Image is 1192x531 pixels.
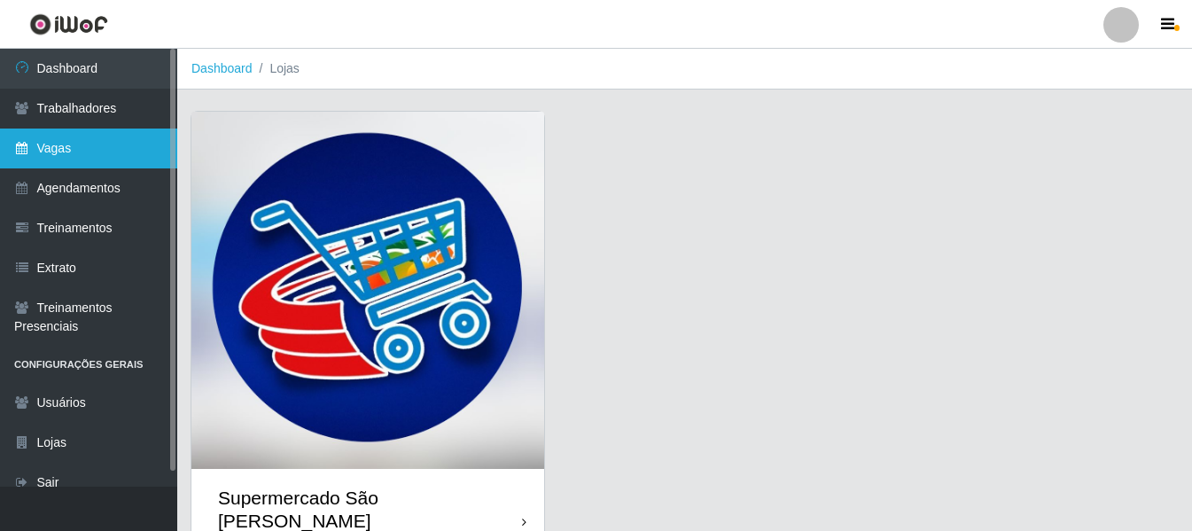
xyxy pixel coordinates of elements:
nav: breadcrumb [177,49,1192,90]
img: CoreUI Logo [29,13,108,35]
a: Dashboard [191,61,253,75]
img: cardImg [191,112,544,469]
div: Supermercado São [PERSON_NAME] [218,487,522,531]
li: Lojas [253,59,300,78]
